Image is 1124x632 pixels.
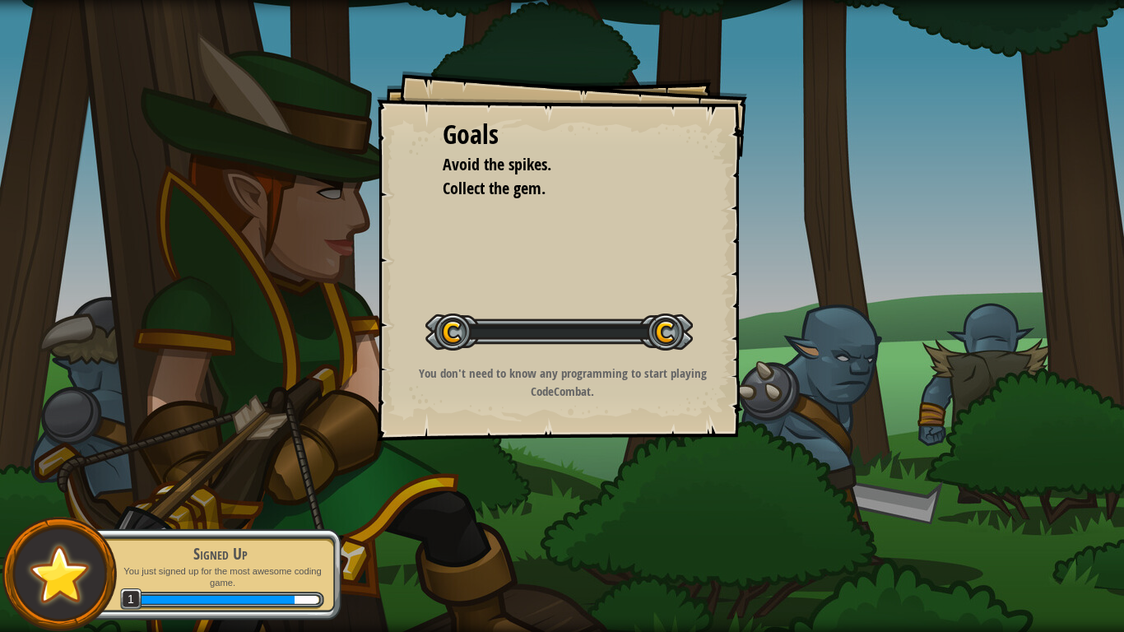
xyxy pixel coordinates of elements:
li: Avoid the spikes. [422,153,677,177]
span: 1 [120,588,142,611]
img: default.png [22,537,97,611]
li: Collect the gem. [422,177,677,201]
p: You just signed up for the most awesome coding game. [117,565,324,589]
div: Goals [443,116,681,154]
span: Avoid the spikes. [443,153,551,175]
p: You don't need to know any programming to start playing CodeCombat. [397,365,727,400]
div: Signed Up [117,542,324,565]
span: Collect the gem. [443,177,546,199]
